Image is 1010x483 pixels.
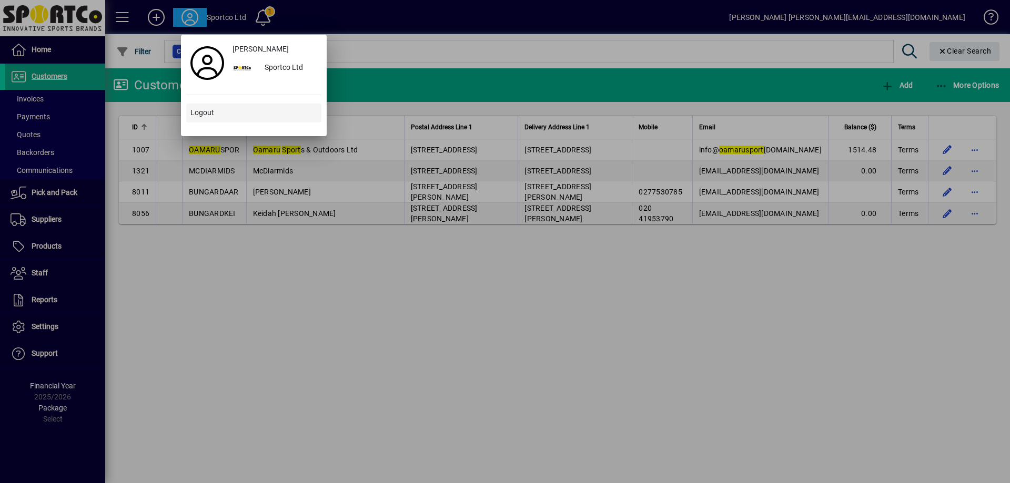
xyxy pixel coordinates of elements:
div: Sportco Ltd [256,59,321,78]
button: Sportco Ltd [228,59,321,78]
a: [PERSON_NAME] [228,40,321,59]
span: [PERSON_NAME] [233,44,289,55]
span: Logout [190,107,214,118]
button: Logout [186,104,321,122]
a: Profile [186,54,228,73]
